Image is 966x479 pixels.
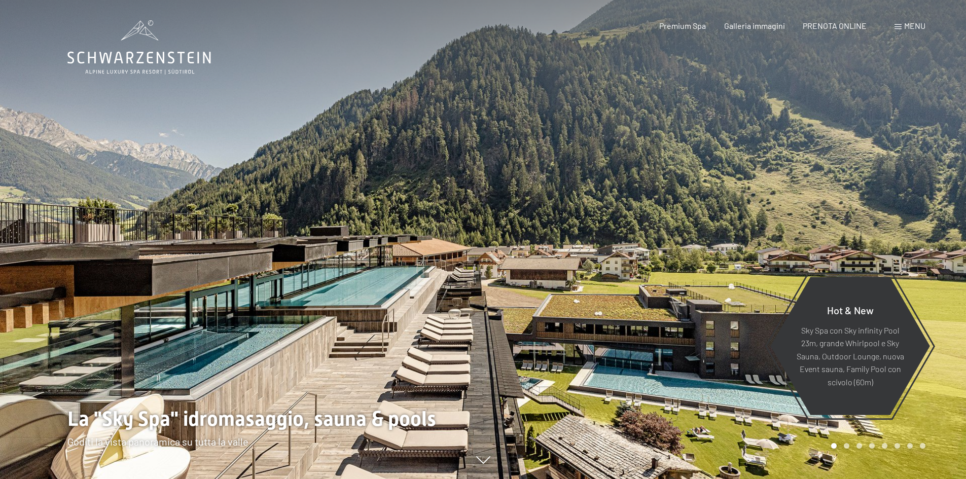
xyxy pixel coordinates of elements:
div: Carousel Page 5 [882,443,887,449]
div: Carousel Pagination [828,443,925,449]
span: Hot & New [827,304,874,316]
a: Galleria immagini [724,21,785,30]
div: Carousel Page 8 [920,443,925,449]
span: Menu [904,21,925,30]
div: Carousel Page 2 [844,443,849,449]
div: Carousel Page 7 [907,443,913,449]
a: PRENOTA ONLINE [803,21,867,30]
a: Hot & New Sky Spa con Sky infinity Pool 23m, grande Whirlpool e Sky Sauna, Outdoor Lounge, nuova ... [770,276,931,416]
a: Premium Spa [659,21,706,30]
div: Carousel Page 3 [856,443,862,449]
p: Sky Spa con Sky infinity Pool 23m, grande Whirlpool e Sky Sauna, Outdoor Lounge, nuova Event saun... [795,323,905,388]
div: Carousel Page 4 [869,443,875,449]
div: Carousel Page 6 [895,443,900,449]
div: Carousel Page 1 (Current Slide) [831,443,837,449]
